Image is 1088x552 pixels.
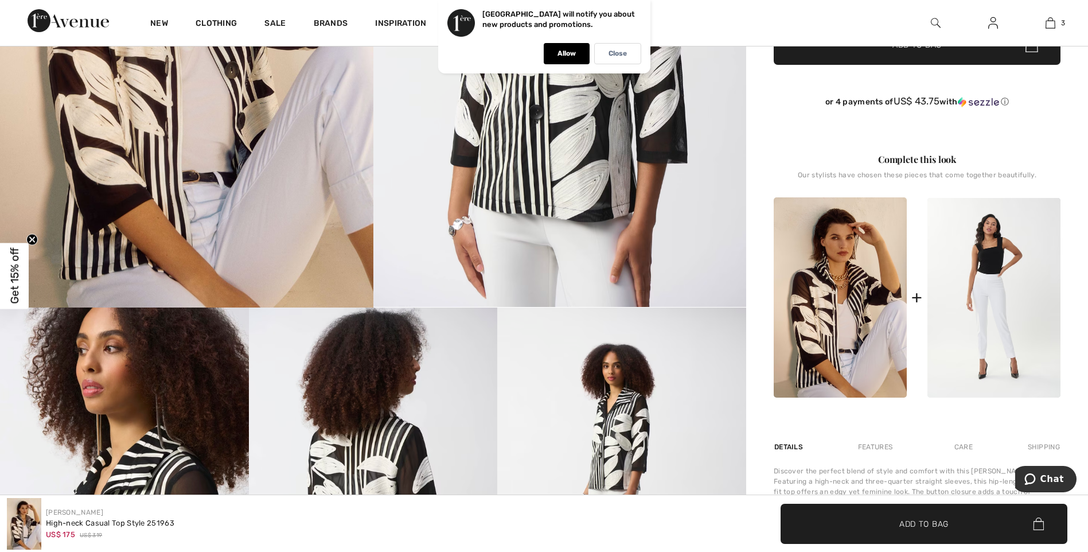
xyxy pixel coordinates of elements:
[264,18,286,30] a: Sale
[774,437,806,457] div: Details
[46,508,103,516] a: [PERSON_NAME]
[774,96,1060,107] div: or 4 payments of with
[1025,437,1060,457] div: Shipping
[46,518,174,529] div: High-neck Casual Top Style 251963
[46,530,75,539] span: US$ 175
[196,18,237,30] a: Clothing
[1033,518,1044,530] img: Bag.svg
[894,95,940,107] span: US$ 43.75
[28,9,109,32] img: 1ère Avenue
[774,466,1060,528] div: Discover the perfect blend of style and comfort with this [PERSON_NAME] piece. Featuring a high-n...
[774,153,1060,166] div: Complete this look
[1046,16,1055,30] img: My Bag
[314,18,348,30] a: Brands
[927,198,1060,398] img: Slim Mid-Rise Trousers Style 143105
[1015,466,1077,495] iframe: Opens a widget where you can chat to one of our agents
[774,96,1060,111] div: or 4 payments ofUS$ 43.75withSezzle Click to learn more about Sezzle
[1061,18,1065,28] span: 3
[557,49,576,58] p: Allow
[26,234,38,246] button: Close teaser
[958,97,999,107] img: Sezzle
[8,248,21,304] span: Get 15% off
[781,504,1067,544] button: Add to Bag
[774,197,907,398] img: High-Neck Casual Top Style 251963
[911,285,922,310] div: +
[848,437,902,457] div: Features
[150,18,168,30] a: New
[979,16,1007,30] a: Sign In
[375,18,426,30] span: Inspiration
[899,518,949,530] span: Add to Bag
[988,16,998,30] img: My Info
[7,498,41,550] img: High-Neck Casual Top Style 251963
[609,49,627,58] p: Close
[774,171,1060,188] div: Our stylists have chosen these pieces that come together beautifully.
[482,10,635,29] p: [GEOGRAPHIC_DATA] will notify you about new products and promotions.
[945,437,982,457] div: Care
[1022,16,1078,30] a: 3
[80,531,102,540] span: US$ 319
[931,16,941,30] img: search the website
